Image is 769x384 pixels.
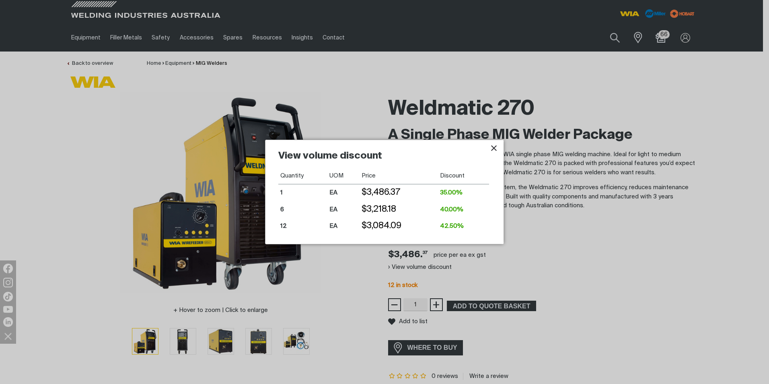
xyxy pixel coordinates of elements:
td: EA [327,184,360,201]
td: 6 [278,201,327,218]
td: 12 [278,218,327,234]
td: $3,486.37 [360,184,438,201]
button: Close pop-up overlay [489,143,499,153]
th: Price [360,167,438,184]
th: UOM [327,167,360,184]
td: EA [327,201,360,218]
td: 42.50% [438,218,489,234]
td: $3,084.09 [360,218,438,234]
td: $3,218.18 [360,201,438,218]
th: Discount [438,167,489,184]
td: 1 [278,184,327,201]
td: 35.00% [438,184,489,201]
th: Quantity [278,167,327,184]
td: EA [327,218,360,234]
h2: View volume discount [278,150,489,167]
td: 40.00% [438,201,489,218]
